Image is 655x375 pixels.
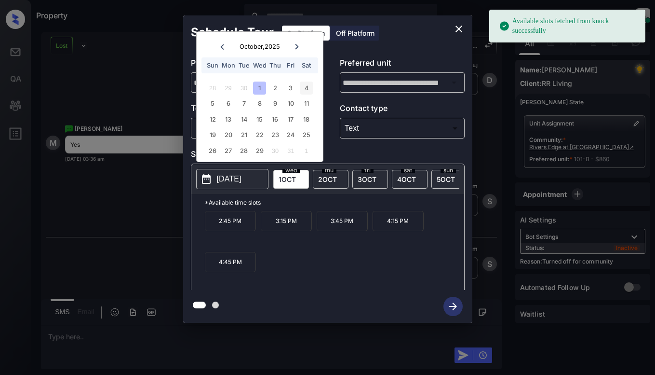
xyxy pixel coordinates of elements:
div: Choose Friday, October 17th, 2025 [284,113,297,126]
span: wed [282,167,300,173]
div: date-select [431,170,467,189]
span: sun [441,167,456,173]
p: Select slot [191,148,465,164]
div: Not available Sunday, September 28th, 2025 [206,82,219,95]
span: sat [401,167,415,173]
div: Choose Wednesday, October 8th, 2025 [253,97,266,110]
div: Choose Tuesday, October 14th, 2025 [237,113,250,126]
p: *Available time slots [205,194,464,211]
div: Sat [300,59,313,72]
div: Choose Saturday, October 11th, 2025 [300,97,313,110]
div: Choose Wednesday, October 22nd, 2025 [253,128,266,141]
div: Choose Wednesday, October 29th, 2025 [253,144,266,157]
div: Thu [268,59,281,72]
div: date-select [352,170,388,189]
div: Text [342,120,462,136]
div: Available slots fetched from knock successfully [499,13,638,40]
span: 1 OCT [279,175,296,183]
div: Choose Wednesday, October 1st, 2025 [253,82,266,95]
div: Not available Monday, September 29th, 2025 [222,82,235,95]
p: Preferred unit [340,57,465,72]
span: 3 OCT [358,175,376,183]
div: In Person [193,120,313,136]
div: Not available Tuesday, September 30th, 2025 [237,82,250,95]
div: Choose Monday, October 27th, 2025 [222,144,235,157]
button: btn-next [438,294,468,319]
span: 2 OCT [318,175,337,183]
div: Choose Tuesday, October 7th, 2025 [237,97,250,110]
div: month 2025-10 [200,80,320,158]
div: Choose Saturday, October 25th, 2025 [300,128,313,141]
span: 5 OCT [437,175,455,183]
div: On Platform [282,26,330,41]
div: date-select [273,170,309,189]
div: Choose Friday, October 10th, 2025 [284,97,297,110]
div: Choose Saturday, October 4th, 2025 [300,82,313,95]
div: Choose Sunday, October 26th, 2025 [206,144,219,157]
div: Choose Monday, October 6th, 2025 [222,97,235,110]
span: 4 OCT [397,175,416,183]
div: Off Platform [331,26,379,41]
div: Choose Thursday, October 2nd, 2025 [268,82,281,95]
h2: Schedule Tour [183,15,281,49]
button: close [449,19,468,39]
div: Not available Friday, October 31st, 2025 [284,144,297,157]
div: Wed [253,59,266,72]
p: [DATE] [217,173,241,185]
div: Choose Saturday, October 18th, 2025 [300,113,313,126]
div: Tue [237,59,250,72]
div: Fri [284,59,297,72]
span: thu [322,167,336,173]
div: Choose Friday, October 24th, 2025 [284,128,297,141]
p: 3:45 PM [317,211,368,231]
p: 4:15 PM [373,211,424,231]
div: date-select [392,170,428,189]
div: Not available Saturday, November 1st, 2025 [300,144,313,157]
div: Choose Monday, October 20th, 2025 [222,128,235,141]
p: 4:45 PM [205,252,256,272]
div: Choose Monday, October 13th, 2025 [222,113,235,126]
button: [DATE] [196,169,268,189]
div: Choose Sunday, October 12th, 2025 [206,113,219,126]
div: Choose Sunday, October 19th, 2025 [206,128,219,141]
div: Choose Thursday, October 9th, 2025 [268,97,281,110]
div: Sun [206,59,219,72]
p: Contact type [340,102,465,118]
p: Preferred community [191,57,316,72]
div: Choose Sunday, October 5th, 2025 [206,97,219,110]
p: 3:15 PM [261,211,312,231]
span: fri [361,167,374,173]
p: 2:45 PM [205,211,256,231]
div: Choose Thursday, October 23rd, 2025 [268,128,281,141]
div: Mon [222,59,235,72]
div: Choose Thursday, October 16th, 2025 [268,113,281,126]
div: Choose Tuesday, October 21st, 2025 [237,128,250,141]
p: Tour type [191,102,316,118]
div: Choose Wednesday, October 15th, 2025 [253,113,266,126]
div: Choose Tuesday, October 28th, 2025 [237,144,250,157]
div: date-select [313,170,348,189]
div: Choose Friday, October 3rd, 2025 [284,82,297,95]
div: October , 2025 [240,43,280,50]
div: Not available Thursday, October 30th, 2025 [268,144,281,157]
